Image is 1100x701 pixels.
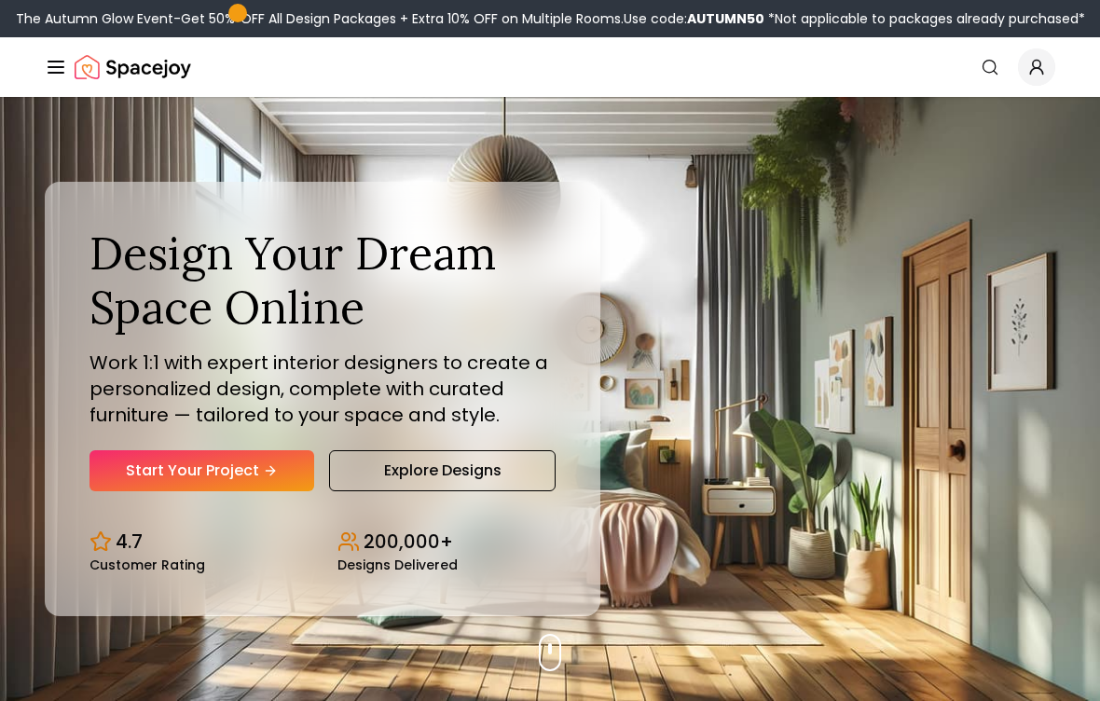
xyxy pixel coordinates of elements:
a: Spacejoy [75,48,191,86]
a: Start Your Project [89,450,314,491]
div: Design stats [89,514,556,571]
img: Spacejoy Logo [75,48,191,86]
p: 200,000+ [364,529,453,555]
p: Work 1:1 with expert interior designers to create a personalized design, complete with curated fu... [89,350,556,428]
span: *Not applicable to packages already purchased* [764,9,1085,28]
small: Designs Delivered [337,558,458,571]
a: Explore Designs [329,450,556,491]
p: 4.7 [116,529,143,555]
span: Use code: [624,9,764,28]
small: Customer Rating [89,558,205,571]
b: AUTUMN50 [687,9,764,28]
div: The Autumn Glow Event-Get 50% OFF All Design Packages + Extra 10% OFF on Multiple Rooms. [16,9,1085,28]
nav: Global [45,37,1055,97]
h1: Design Your Dream Space Online [89,227,556,334]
